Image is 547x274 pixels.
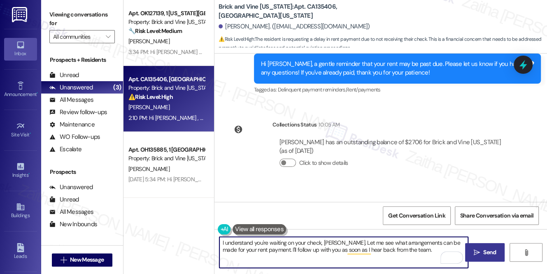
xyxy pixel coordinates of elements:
[128,27,182,35] strong: 🔧 Risk Level: Medium
[61,257,67,263] i: 
[28,171,30,177] span: •
[12,7,29,22] img: ResiDesk Logo
[49,145,81,154] div: Escalate
[52,253,113,267] button: New Message
[37,90,38,96] span: •
[455,206,539,225] button: Share Conversation via email
[219,237,468,268] textarea: To enrich screen reader interactions, please activate Accessibility in Grammarly extension settings
[49,71,79,80] div: Unread
[279,138,507,156] div: [PERSON_NAME] has an outstanding balance of $2706 for Brick and Vine [US_STATE] (as of [DATE])
[299,159,348,167] label: Click to show details
[128,84,205,92] div: Property: Brick and Vine [US_STATE]
[4,38,37,60] a: Inbox
[128,103,170,111] span: [PERSON_NAME]
[128,75,205,84] div: Apt. CA135406, [GEOGRAPHIC_DATA][US_STATE]
[383,206,450,225] button: Get Conversation Link
[254,84,541,96] div: Tagged as:
[219,2,383,20] b: Brick and Vine [US_STATE]: Apt. CA135406, [GEOGRAPHIC_DATA][US_STATE]
[4,159,37,182] a: Insights •
[41,56,123,64] div: Prospects + Residents
[70,255,104,264] span: New Message
[483,248,496,257] span: Send
[465,243,505,262] button: Send
[49,83,93,92] div: Unanswered
[219,36,254,42] strong: ⚠️ Risk Level: High
[460,211,533,220] span: Share Conversation via email
[272,120,317,129] div: Collections Status
[523,249,529,256] i: 
[49,195,79,204] div: Unread
[49,96,93,104] div: All Messages
[49,133,100,141] div: WO Follow-ups
[128,18,205,26] div: Property: Brick and Vine [US_STATE][GEOGRAPHIC_DATA]
[128,93,173,101] strong: ⚠️ Risk Level: High
[388,211,445,220] span: Get Conversation Link
[128,9,205,18] div: Apt. OK127139, 1 [US_STATE][GEOGRAPHIC_DATA]
[4,200,37,222] a: Buildings
[41,168,123,176] div: Prospects
[219,22,370,31] div: [PERSON_NAME]. ([EMAIL_ADDRESS][DOMAIN_NAME])
[49,220,97,229] div: New Inbounds
[49,183,93,192] div: Unanswered
[30,131,31,136] span: •
[128,154,205,163] div: Property: Brick and Vine [US_STATE]
[128,165,170,173] span: [PERSON_NAME]
[106,33,110,40] i: 
[128,145,205,154] div: Apt. OH135885, 1 [GEOGRAPHIC_DATA]
[346,86,381,93] span: Rent/payments
[278,86,346,93] span: Delinquent payment reminders ,
[4,119,37,141] a: Site Visit •
[41,243,123,252] div: Residents
[474,249,480,256] i: 
[49,208,93,216] div: All Messages
[219,35,547,53] span: : The resident is requesting a delay in rent payment due to not receiving their check. This is a ...
[49,108,107,117] div: Review follow-ups
[49,8,115,30] label: Viewing conversations for
[4,241,37,263] a: Leads
[128,37,170,45] span: [PERSON_NAME]
[53,30,102,43] input: All communities
[317,120,340,129] div: 10:05 AM
[261,60,528,77] div: Hi [PERSON_NAME], a gentle reminder that your rent may be past due. Please let us know if you hav...
[111,81,123,94] div: (3)
[49,120,95,129] div: Maintenance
